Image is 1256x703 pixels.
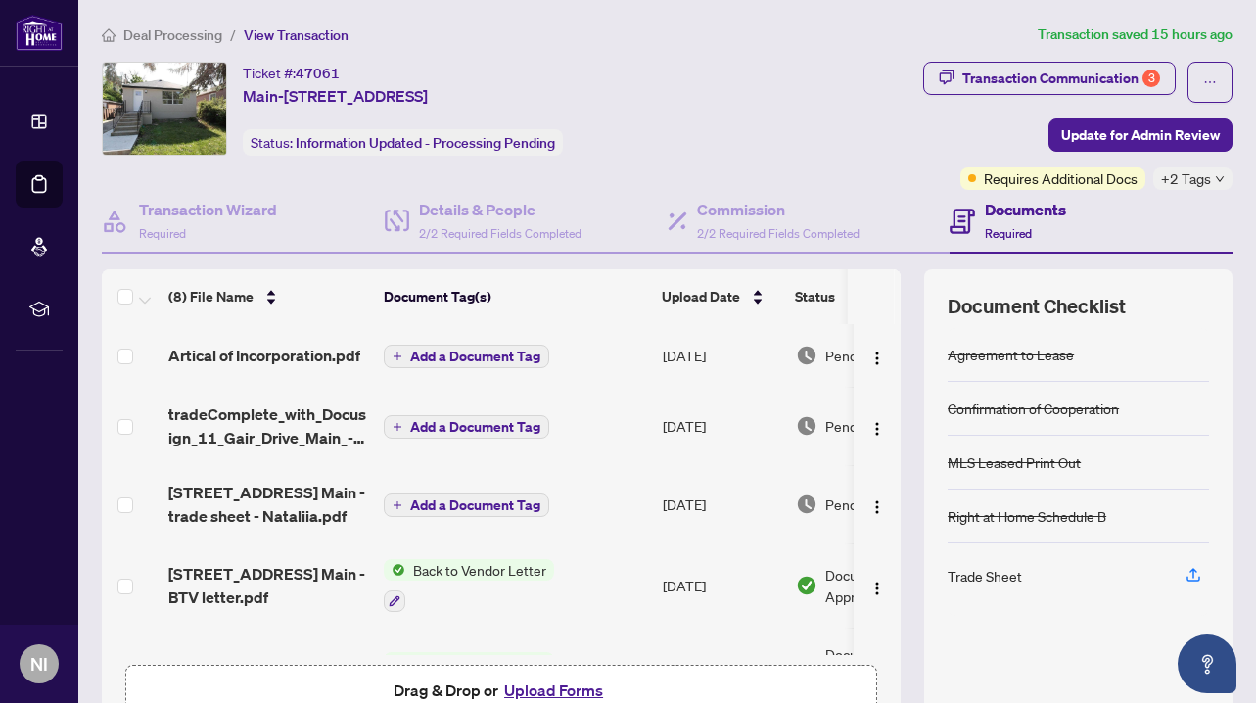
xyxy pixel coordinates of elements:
[1203,75,1217,89] span: ellipsis
[948,505,1106,527] div: Right at Home Schedule B
[410,420,540,434] span: Add a Document Tag
[962,63,1160,94] div: Transaction Communication
[869,581,885,596] img: Logo
[405,652,554,674] span: MLS Leased Print Out
[394,678,609,703] span: Drag & Drop or
[243,84,428,108] span: Main-[STREET_ADDRESS]
[419,226,581,241] span: 2/2 Required Fields Completed
[123,26,222,44] span: Deal Processing
[948,344,1074,365] div: Agreement to Lease
[1061,119,1220,151] span: Update for Admin Review
[393,500,402,510] span: plus
[869,351,885,366] img: Logo
[796,575,817,596] img: Document Status
[168,653,290,677] span: W12256186.pdf
[405,559,554,581] span: Back to Vendor Letter
[1178,634,1236,693] button: Open asap
[655,543,788,628] td: [DATE]
[861,649,893,680] button: Logo
[948,451,1081,473] div: MLS Leased Print Out
[384,652,405,674] img: Status Icon
[243,62,340,84] div: Ticket #:
[984,167,1138,189] span: Requires Additional Docs
[168,481,368,528] span: [STREET_ADDRESS] Main - trade sheet - Nataliia.pdf
[296,134,555,152] span: Information Updated - Processing Pending
[655,324,788,387] td: [DATE]
[230,23,236,46] li: /
[384,344,549,369] button: Add a Document Tag
[662,286,740,307] span: Upload Date
[393,422,402,432] span: plus
[384,345,549,368] button: Add a Document Tag
[384,652,554,674] button: Status IconMLS Leased Print Out
[796,415,817,437] img: Document Status
[655,465,788,543] td: [DATE]
[861,570,893,601] button: Logo
[1142,70,1160,87] div: 3
[393,351,402,361] span: plus
[795,286,835,307] span: Status
[655,387,788,465] td: [DATE]
[796,654,817,676] img: Document Status
[869,421,885,437] img: Logo
[102,28,116,42] span: home
[384,559,405,581] img: Status Icon
[498,678,609,703] button: Upload Forms
[30,650,48,678] span: NI
[168,562,368,609] span: [STREET_ADDRESS] Main - BTV letter.pdf
[168,286,254,307] span: (8) File Name
[168,344,360,367] span: Artical of Incorporation.pdf
[168,402,368,449] span: tradeComplete_with_Docusign_11_Gair_Drive_Main_-_.pdf
[796,493,817,515] img: Document Status
[384,559,554,612] button: Status IconBack to Vendor Letter
[103,63,226,155] img: IMG-W12256186_1.jpg
[825,564,947,607] span: Document Approved
[869,499,885,515] img: Logo
[410,498,540,512] span: Add a Document Tag
[787,269,954,324] th: Status
[376,269,654,324] th: Document Tag(s)
[1215,174,1225,184] span: down
[948,565,1022,586] div: Trade Sheet
[825,643,947,686] span: Document Approved
[139,198,277,221] h4: Transaction Wizard
[861,410,893,442] button: Logo
[384,493,549,517] button: Add a Document Tag
[948,398,1119,419] div: Confirmation of Cooperation
[697,198,860,221] h4: Commission
[654,269,787,324] th: Upload Date
[655,628,788,702] td: [DATE]
[825,493,923,515] span: Pending Review
[985,198,1066,221] h4: Documents
[16,15,63,51] img: logo
[384,415,549,439] button: Add a Document Tag
[410,350,540,363] span: Add a Document Tag
[244,26,349,44] span: View Transaction
[825,345,923,366] span: Pending Review
[243,129,563,156] div: Status:
[861,340,893,371] button: Logo
[419,198,581,221] h4: Details & People
[161,269,376,324] th: (8) File Name
[1038,23,1233,46] article: Transaction saved 15 hours ago
[923,62,1176,95] button: Transaction Communication3
[948,293,1126,320] span: Document Checklist
[825,415,923,437] span: Pending Review
[1161,167,1211,190] span: +2 Tags
[296,65,340,82] span: 47061
[384,492,549,518] button: Add a Document Tag
[697,226,860,241] span: 2/2 Required Fields Completed
[985,226,1032,241] span: Required
[384,414,549,440] button: Add a Document Tag
[1048,118,1233,152] button: Update for Admin Review
[861,489,893,520] button: Logo
[139,226,186,241] span: Required
[796,345,817,366] img: Document Status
